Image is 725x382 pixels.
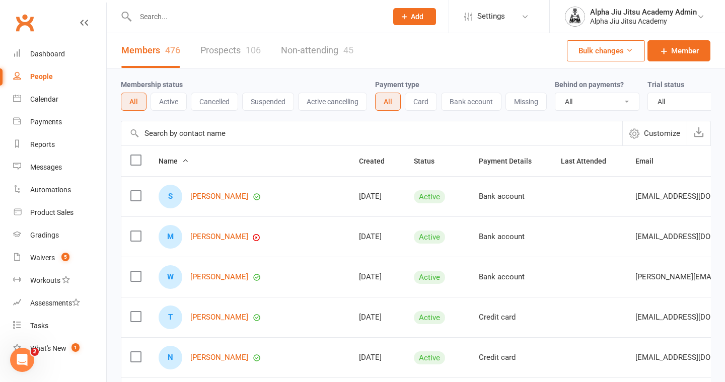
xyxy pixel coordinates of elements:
button: Email [635,155,665,167]
span: Name [159,157,189,165]
div: 45 [343,45,353,55]
input: Search... [132,10,380,24]
span: Customize [644,127,680,139]
div: Reports [30,140,55,148]
a: Member [647,40,710,61]
span: Add [411,13,423,21]
button: Active cancelling [298,93,367,111]
span: 1 [71,343,80,352]
button: Created [359,155,396,167]
div: Calendar [30,95,58,103]
button: Suspended [242,93,294,111]
div: Gradings [30,231,59,239]
button: All [121,93,147,111]
a: Calendar [13,88,106,111]
div: Active [414,271,445,284]
label: Behind on payments? [555,81,624,89]
div: Messages [30,163,62,171]
a: Clubworx [12,10,37,35]
div: Waivers [30,254,55,262]
a: Waivers 5 [13,247,106,269]
div: [DATE] [359,353,396,362]
div: What's New [30,344,66,352]
button: Status [414,155,446,167]
div: Active [414,351,445,364]
span: 2 [31,348,39,356]
button: Active [151,93,187,111]
div: [DATE] [359,233,396,241]
a: Tasks [13,315,106,337]
button: Last Attended [561,155,617,167]
div: Warren [159,265,182,289]
button: Payment Details [479,155,543,167]
button: Missing [505,93,547,111]
button: Customize [622,121,687,145]
span: Email [635,157,665,165]
div: Nima [159,346,182,369]
div: [DATE] [359,313,396,322]
iframe: Intercom live chat [10,348,34,372]
span: Member [671,45,699,57]
button: Cancelled [191,93,238,111]
div: [DATE] [359,273,396,281]
div: Tuilatai [159,305,182,329]
span: Settings [477,5,505,28]
a: [PERSON_NAME] [190,192,248,201]
button: Name [159,155,189,167]
div: MIAN [159,225,182,249]
a: Automations [13,179,106,201]
div: 106 [246,45,261,55]
a: Non-attending45 [281,33,353,68]
a: Prospects106 [200,33,261,68]
img: thumb_image1751406779.png [565,7,585,27]
div: Automations [30,186,71,194]
div: Alpha Jiu Jitsu Academy [590,17,697,26]
label: Membership status [121,81,183,89]
a: Reports [13,133,106,156]
a: [PERSON_NAME] [190,233,248,241]
div: Bank account [479,233,543,241]
div: 476 [165,45,180,55]
a: Gradings [13,224,106,247]
button: Bulk changes [567,40,645,61]
div: Assessments [30,299,80,307]
div: Bank account [479,192,543,201]
label: Trial status [647,81,684,89]
div: Alpha Jiu Jitsu Academy Admin [590,8,697,17]
span: Last Attended [561,157,617,165]
a: Payments [13,111,106,133]
div: Tasks [30,322,48,330]
a: Product Sales [13,201,106,224]
div: Sasha [159,185,182,208]
span: Status [414,157,446,165]
button: Bank account [441,93,501,111]
span: Created [359,157,396,165]
div: Credit card [479,353,543,362]
div: Active [414,311,445,324]
button: Card [405,93,437,111]
a: Dashboard [13,43,106,65]
div: Bank account [479,273,543,281]
div: Active [414,231,445,244]
div: Credit card [479,313,543,322]
a: [PERSON_NAME] [190,313,248,322]
a: Members476 [121,33,180,68]
a: People [13,65,106,88]
div: Payments [30,118,62,126]
input: Search by contact name [121,121,622,145]
a: Assessments [13,292,106,315]
a: [PERSON_NAME] [190,273,248,281]
a: What's New1 [13,337,106,360]
a: Workouts [13,269,106,292]
div: [DATE] [359,192,396,201]
div: People [30,72,53,81]
span: Payment Details [479,157,543,165]
div: Dashboard [30,50,65,58]
div: Active [414,190,445,203]
div: Workouts [30,276,60,284]
div: Product Sales [30,208,74,216]
span: 5 [61,253,69,261]
button: Add [393,8,436,25]
a: Messages [13,156,106,179]
a: [PERSON_NAME] [190,353,248,362]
